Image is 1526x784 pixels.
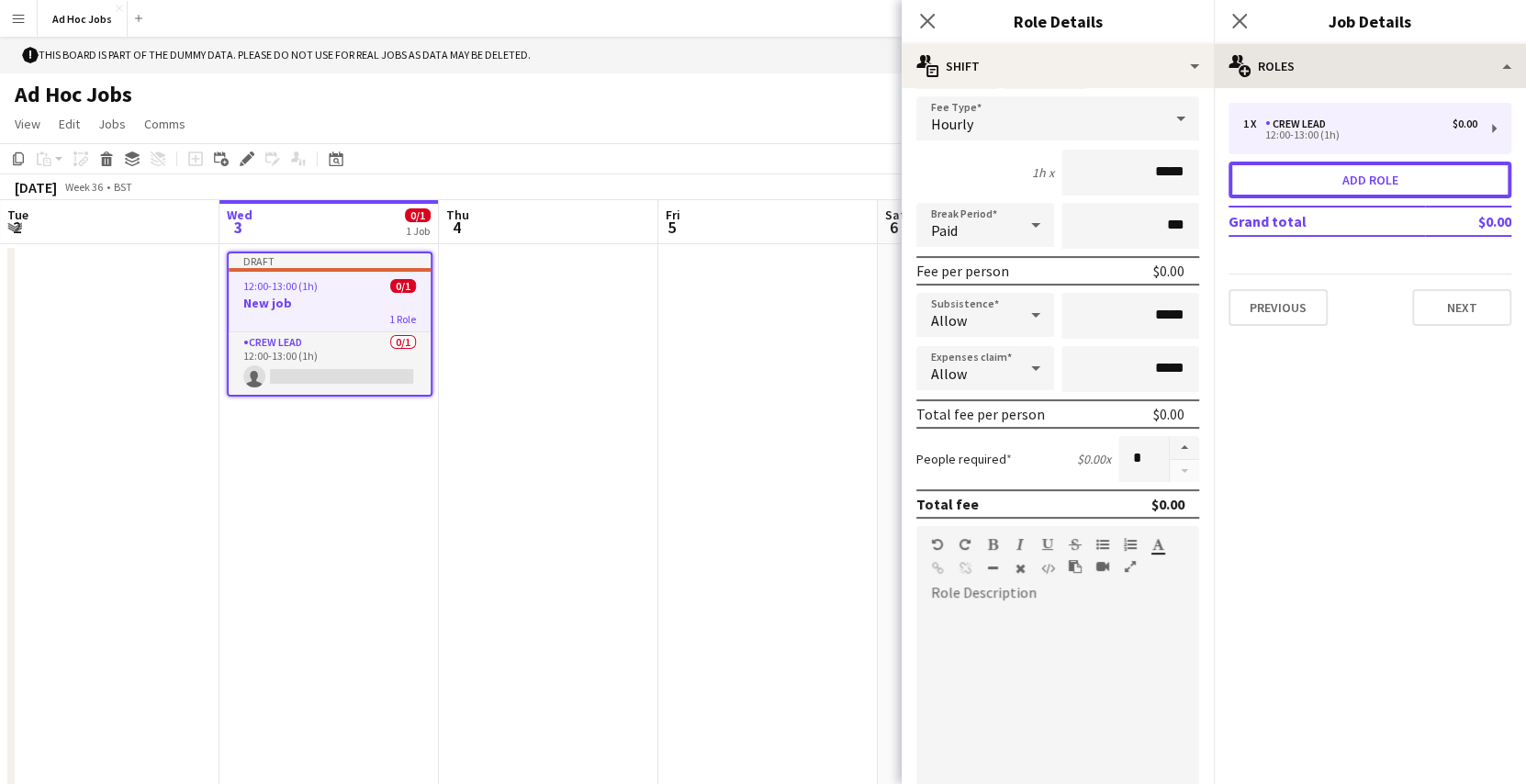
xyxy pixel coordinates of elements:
button: Clear Formatting [1014,561,1027,576]
span: Hourly [931,115,973,133]
span: Tue [7,207,28,223]
div: BST [114,180,132,194]
span: Allow [931,311,967,330]
button: Horizontal Line [986,561,999,576]
span: 0/1 [390,279,416,293]
span: Wed [227,207,252,223]
button: Increase [1170,436,1199,460]
div: $0.00 [1153,262,1184,280]
button: Next [1412,289,1511,326]
div: Draft [229,253,431,268]
button: Fullscreen [1124,559,1137,574]
a: Jobs [91,112,133,136]
button: Underline [1041,537,1054,552]
div: $0.00 [1153,405,1184,423]
span: 1 Role [389,312,416,326]
h3: Job Details [1214,9,1526,33]
td: $0.00 [1425,207,1511,236]
span: Fri [666,207,680,223]
span: 6 [882,217,905,238]
span: Thu [446,207,469,223]
span: Allow [931,364,967,383]
button: Redo [959,537,971,552]
div: $0.00 [1151,495,1184,513]
div: [DATE] [15,178,57,196]
button: Insert video [1096,559,1109,574]
div: 12:00-13:00 (1h) [1243,130,1477,140]
span: 0/1 [405,208,431,222]
a: Edit [51,112,87,136]
span: Sat [885,207,905,223]
div: Total fee per person [916,405,1045,423]
div: Crew Lead [1265,118,1333,130]
app-card-role: Crew Lead0/112:00-13:00 (1h) [229,332,431,395]
span: View [15,116,40,132]
app-job-card: Draft12:00-13:00 (1h)0/1New job1 RoleCrew Lead0/112:00-13:00 (1h) [227,252,432,397]
span: Week 36 [61,180,107,194]
button: Text Color [1151,537,1164,552]
span: Paid [931,221,958,240]
h3: New job [229,295,431,311]
span: Jobs [98,116,126,132]
button: Ordered List [1124,537,1137,552]
div: 1 x [1243,118,1265,130]
span: 4 [443,217,469,238]
span: 3 [224,217,252,238]
button: Ad Hoc Jobs [38,1,128,37]
button: Italic [1014,537,1027,552]
span: Comms [144,116,185,132]
button: Paste as plain text [1069,559,1082,574]
button: Unordered List [1096,537,1109,552]
span: ! [22,47,39,63]
div: $0.00 x [1077,451,1111,467]
div: 1h x [1032,164,1054,181]
span: 5 [663,217,680,238]
button: Add role [1229,162,1511,198]
button: Bold [986,537,999,552]
a: Comms [137,112,193,136]
button: Strikethrough [1069,537,1082,552]
div: Roles [1214,44,1526,88]
div: Fee per person [916,262,1009,280]
button: HTML Code [1041,561,1054,576]
button: Previous [1229,289,1328,326]
span: Edit [59,116,80,132]
div: Total fee [916,495,979,513]
a: View [7,112,48,136]
td: Grand total [1229,207,1425,236]
label: People required [916,451,1012,467]
h1: Ad Hoc Jobs [15,81,132,108]
div: Shift [902,44,1214,88]
span: 12:00-13:00 (1h) [243,279,318,293]
h3: Role Details [902,9,1214,33]
div: $0.00 [1453,118,1477,130]
button: Undo [931,537,944,552]
span: 2 [5,217,28,238]
div: 1 Job [406,224,430,238]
